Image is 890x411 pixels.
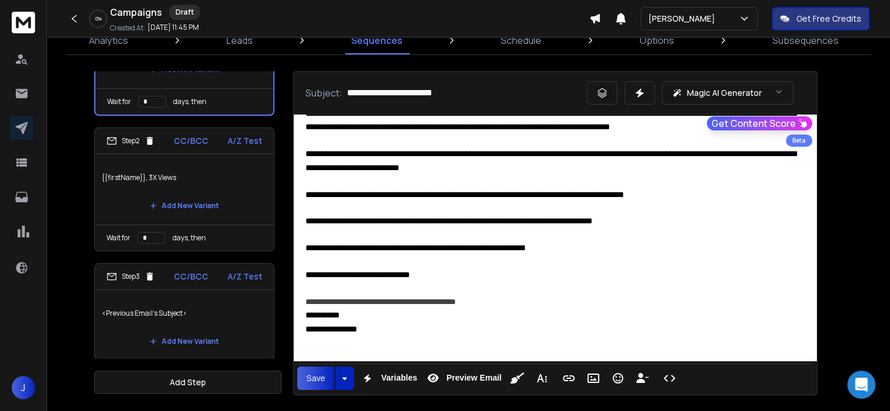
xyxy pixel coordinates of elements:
[226,33,253,47] p: Leads
[847,371,875,399] div: Open Intercom Messenger
[173,97,207,106] p: days, then
[379,373,420,383] span: Variables
[82,26,135,54] a: Analytics
[640,33,674,47] p: Options
[658,367,681,390] button: Code View
[633,26,681,54] a: Options
[796,13,861,25] p: Get Free Credits
[772,33,839,47] p: Subsequences
[772,7,870,30] button: Get Free Credits
[94,263,274,361] li: Step3CC/BCCA/Z Test<Previous Email's Subject>Add New Variant
[95,15,102,22] p: 0 %
[106,233,130,243] p: Wait for
[174,135,208,147] p: CC/BCC
[12,376,35,399] button: J
[140,194,228,217] button: Add New Variant
[107,97,131,106] p: Wait for
[531,367,553,390] button: More Text
[786,134,812,147] div: Beta
[173,233,206,243] p: days, then
[140,330,228,353] button: Add New Variant
[351,33,403,47] p: Sequences
[707,116,812,130] button: Get Content Score
[89,33,128,47] p: Analytics
[687,87,762,99] p: Magic AI Generator
[558,367,580,390] button: Insert Link (Ctrl+K)
[94,127,274,251] li: Step2CC/BCCA/Z Test{{firstName}}, 3X ViewsAdd New VariantWait fordays, then
[631,367,654,390] button: Insert Unsubscribe Link
[228,271,262,282] p: A/Z Test
[94,371,281,394] button: Add Step
[110,23,145,33] p: Created At:
[501,33,541,47] p: Schedule
[228,135,262,147] p: A/Z Test
[765,26,846,54] a: Subsequences
[174,271,208,282] p: CC/BCC
[102,161,267,194] p: {{firstName}}, 3X Views
[506,367,528,390] button: Clean HTML
[356,367,420,390] button: Variables
[344,26,410,54] a: Sequences
[422,367,504,390] button: Preview Email
[106,136,155,146] div: Step 2
[102,297,267,330] p: <Previous Email's Subject>
[444,373,504,383] span: Preview Email
[305,86,342,100] p: Subject:
[297,367,335,390] button: Save
[219,26,260,54] a: Leads
[110,5,162,19] h1: Campaigns
[582,367,604,390] button: Insert Image (Ctrl+P)
[662,81,793,105] button: Magic AI Generator
[147,23,199,32] p: [DATE] 11:45 PM
[494,26,548,54] a: Schedule
[648,13,720,25] p: [PERSON_NAME]
[106,271,155,282] div: Step 3
[607,367,629,390] button: Emoticons
[169,5,200,20] div: Draft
